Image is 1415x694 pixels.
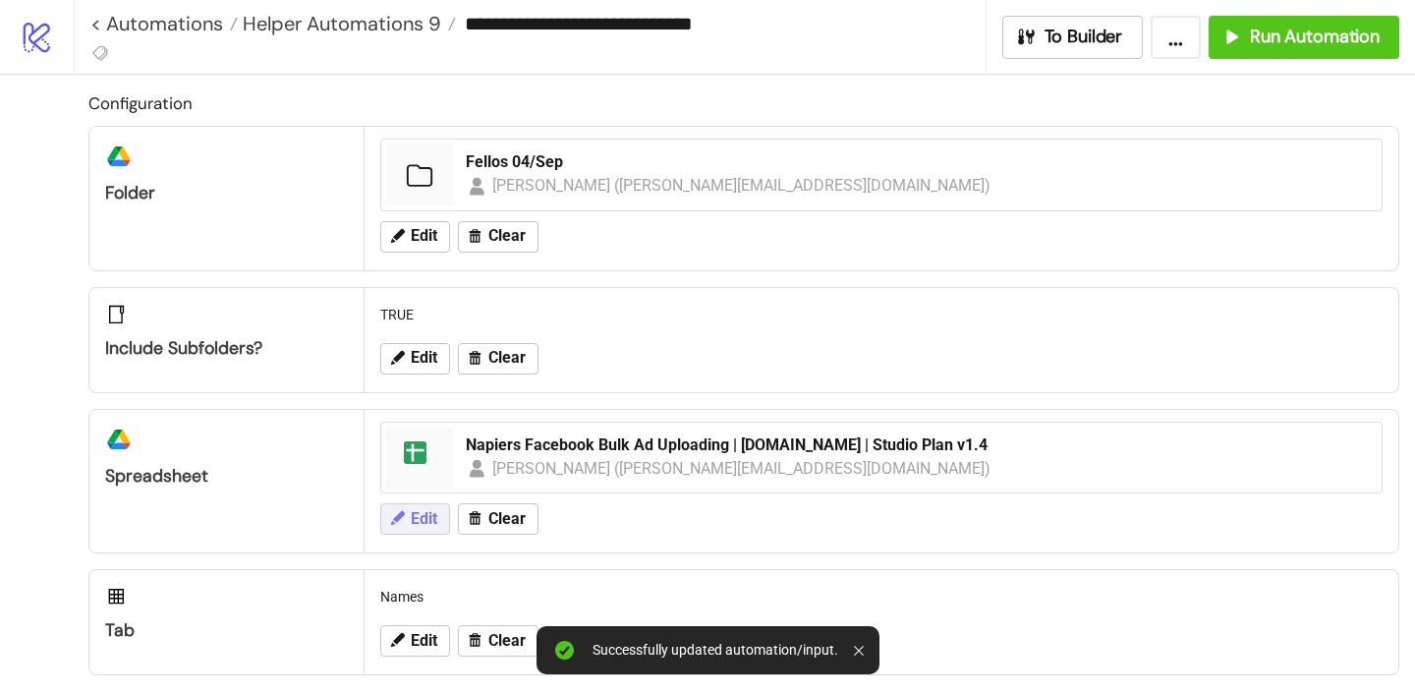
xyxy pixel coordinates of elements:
[593,642,838,659] div: Successfully updated automation/input.
[238,11,441,36] span: Helper Automations 9
[488,632,526,650] span: Clear
[90,14,238,33] a: < Automations
[372,296,1390,333] div: TRUE
[1250,26,1380,48] span: Run Automation
[411,227,437,245] span: Edit
[466,434,1370,456] div: Napiers Facebook Bulk Ad Uploading | [DOMAIN_NAME] | Studio Plan v1.4
[466,151,1370,173] div: Fellos 04/Sep
[411,349,437,367] span: Edit
[492,173,991,198] div: [PERSON_NAME] ([PERSON_NAME][EMAIL_ADDRESS][DOMAIN_NAME])
[88,90,1399,116] h2: Configuration
[105,465,348,488] div: Spreadsheet
[488,227,526,245] span: Clear
[488,349,526,367] span: Clear
[1045,26,1123,48] span: To Builder
[411,632,437,650] span: Edit
[458,503,538,535] button: Clear
[458,343,538,375] button: Clear
[380,503,450,535] button: Edit
[458,625,538,657] button: Clear
[1209,16,1399,59] button: Run Automation
[372,578,1390,615] div: Names
[1151,16,1201,59] button: ...
[380,625,450,657] button: Edit
[458,221,538,253] button: Clear
[105,337,348,360] div: Include subfolders?
[492,456,991,481] div: [PERSON_NAME] ([PERSON_NAME][EMAIL_ADDRESS][DOMAIN_NAME])
[411,510,437,528] span: Edit
[1002,16,1144,59] button: To Builder
[238,14,456,33] a: Helper Automations 9
[105,182,348,204] div: Folder
[380,221,450,253] button: Edit
[488,510,526,528] span: Clear
[105,619,348,642] div: Tab
[380,343,450,375] button: Edit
